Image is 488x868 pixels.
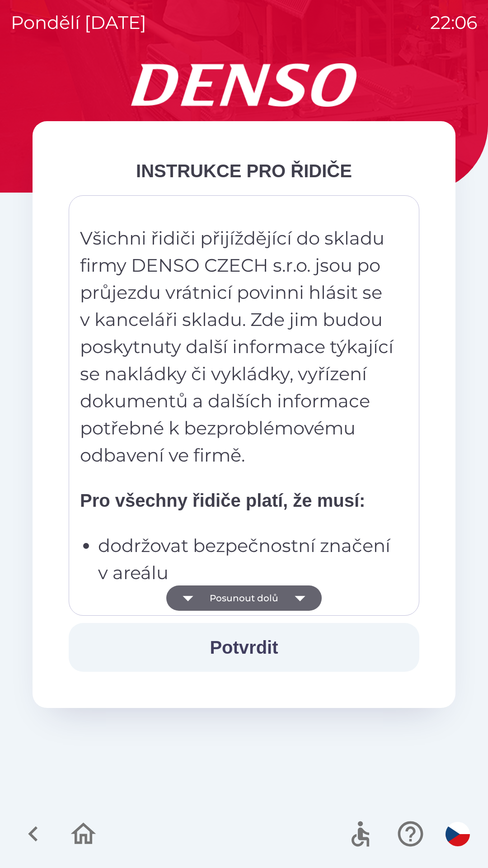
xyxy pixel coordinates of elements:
p: dodržovat bezpečnostní značení v areálu [98,532,395,586]
div: INSTRUKCE PRO ŘIDIČE [69,157,419,184]
p: 22:06 [430,9,477,36]
p: Všichni řidiči přijíždějící do skladu firmy DENSO CZECH s.r.o. jsou po průjezdu vrátnicí povinni ... [80,225,395,469]
p: pondělí [DATE] [11,9,146,36]
strong: Pro všechny řidiče platí, že musí: [80,491,365,510]
button: Posunout dolů [166,585,322,611]
img: cs flag [446,822,470,846]
button: Potvrdit [69,623,419,672]
img: Logo [33,63,455,107]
